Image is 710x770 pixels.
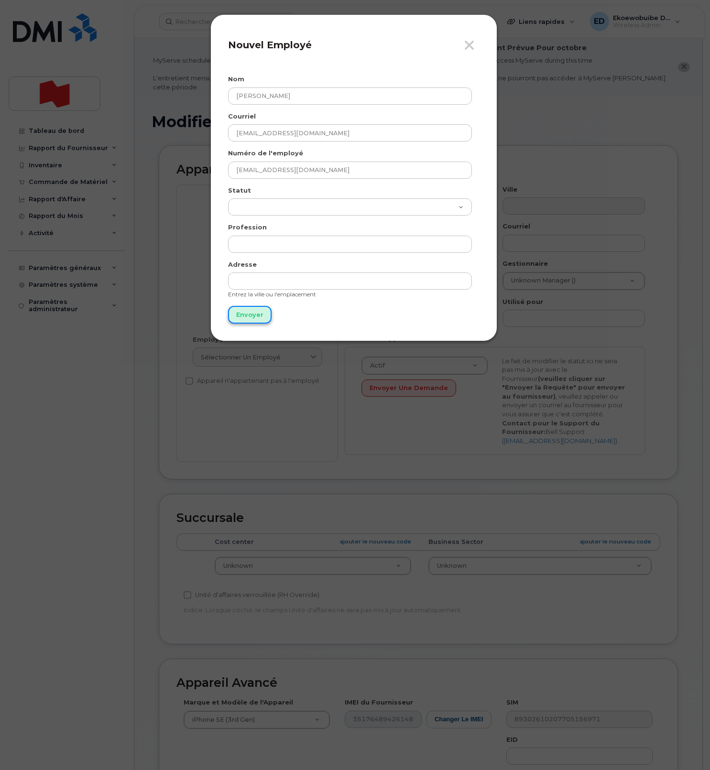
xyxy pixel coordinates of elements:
[228,149,303,158] label: Numéro de l'employé
[228,306,272,324] input: Envoyer
[228,75,244,84] label: Nom
[228,186,251,195] label: Statut
[228,223,267,232] label: Profession
[228,291,316,298] small: Entrez la ville ou l'emplacement
[228,39,480,51] h4: Nouvel Employé
[228,260,257,269] label: Adresse
[228,112,256,121] label: Courriel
